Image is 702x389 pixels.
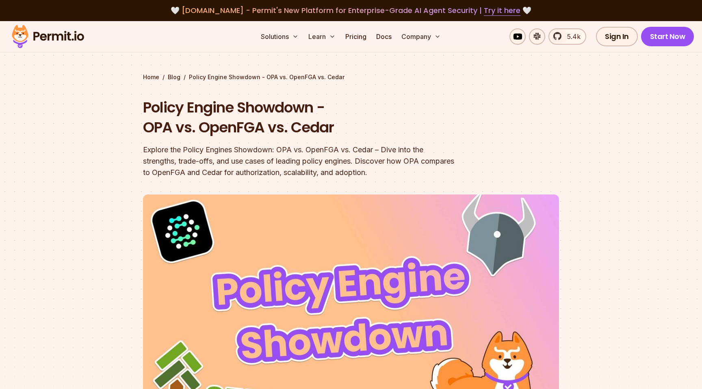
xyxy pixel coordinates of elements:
a: Blog [168,73,180,81]
div: / / [143,73,559,81]
span: 5.4k [562,32,581,41]
a: Sign In [596,27,638,46]
a: Docs [373,28,395,45]
div: 🤍 🤍 [19,5,682,16]
a: Start Now [641,27,694,46]
button: Company [398,28,444,45]
h1: Policy Engine Showdown - OPA vs. OpenFGA vs. Cedar [143,97,455,138]
a: Try it here [484,5,520,16]
a: Home [143,73,159,81]
img: Permit logo [8,23,88,50]
button: Solutions [258,28,302,45]
a: Pricing [342,28,370,45]
span: [DOMAIN_NAME] - Permit's New Platform for Enterprise-Grade AI Agent Security | [182,5,520,15]
a: 5.4k [548,28,586,45]
button: Learn [305,28,339,45]
div: Explore the Policy Engines Showdown: OPA vs. OpenFGA vs. Cedar – Dive into the strengths, trade-o... [143,144,455,178]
